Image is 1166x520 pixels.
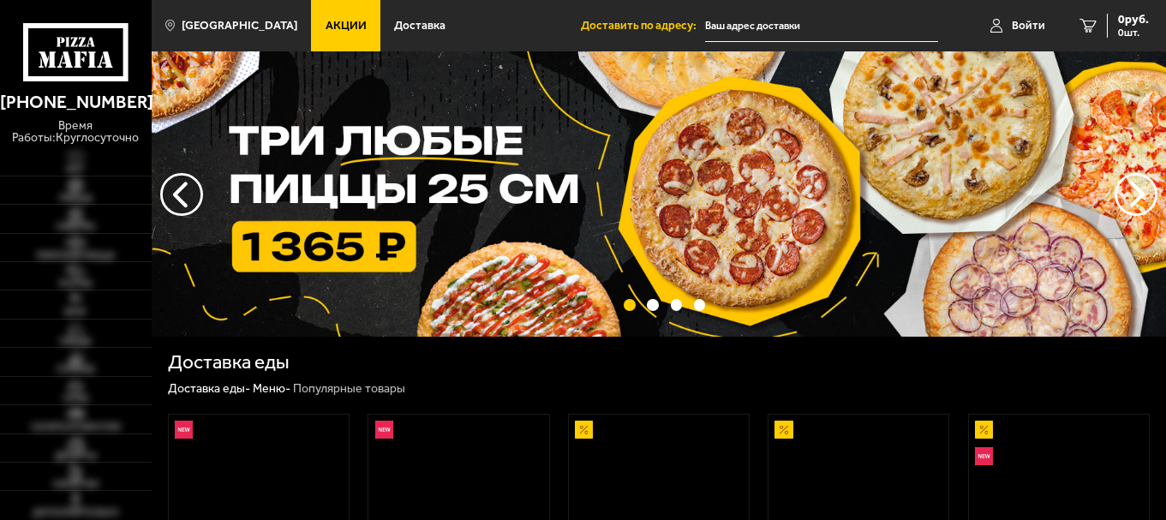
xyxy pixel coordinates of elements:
span: Доставка [394,20,445,32]
img: Новинка [975,447,993,465]
img: Акционный [575,421,593,439]
span: 0 руб. [1118,14,1149,26]
span: [GEOGRAPHIC_DATA] [182,20,297,32]
span: Войти [1012,20,1045,32]
input: Ваш адрес доставки [705,10,938,42]
button: точки переключения [647,299,659,311]
img: Акционный [774,421,792,439]
h1: Доставка еды [168,353,290,373]
button: точки переключения [694,299,706,311]
span: Доставить по адресу: [581,20,705,32]
button: предыдущий [1115,173,1157,216]
a: Меню- [253,381,290,396]
img: Акционный [975,421,993,439]
button: точки переключения [624,299,636,311]
span: Акции [326,20,367,32]
img: Новинка [375,421,393,439]
div: Популярные товары [293,381,405,397]
button: точки переключения [671,299,683,311]
a: Доставка еды- [168,381,250,396]
span: 0 шт. [1118,27,1149,38]
button: следующий [160,173,203,216]
img: Новинка [175,421,193,439]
